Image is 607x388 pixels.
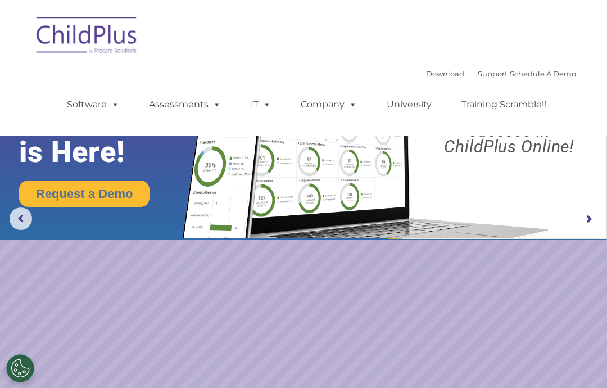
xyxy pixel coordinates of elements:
a: Download [426,69,464,78]
rs-layer: Boost your productivity and streamline your success in ChildPlus Online! [419,76,600,155]
a: Training Scramble!! [450,93,558,116]
img: ChildPlus by Procare Solutions [31,9,143,65]
a: University [375,93,443,116]
a: Company [289,93,368,116]
button: Cookies Settings [6,354,34,382]
a: Software [56,93,130,116]
rs-layer: The Future of ChildPlus is Here! [19,69,213,169]
a: Schedule A Demo [510,69,576,78]
a: IT [239,93,282,116]
a: Request a Demo [19,181,150,207]
a: Support [478,69,508,78]
font: | [426,69,576,78]
a: Assessments [138,93,232,116]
